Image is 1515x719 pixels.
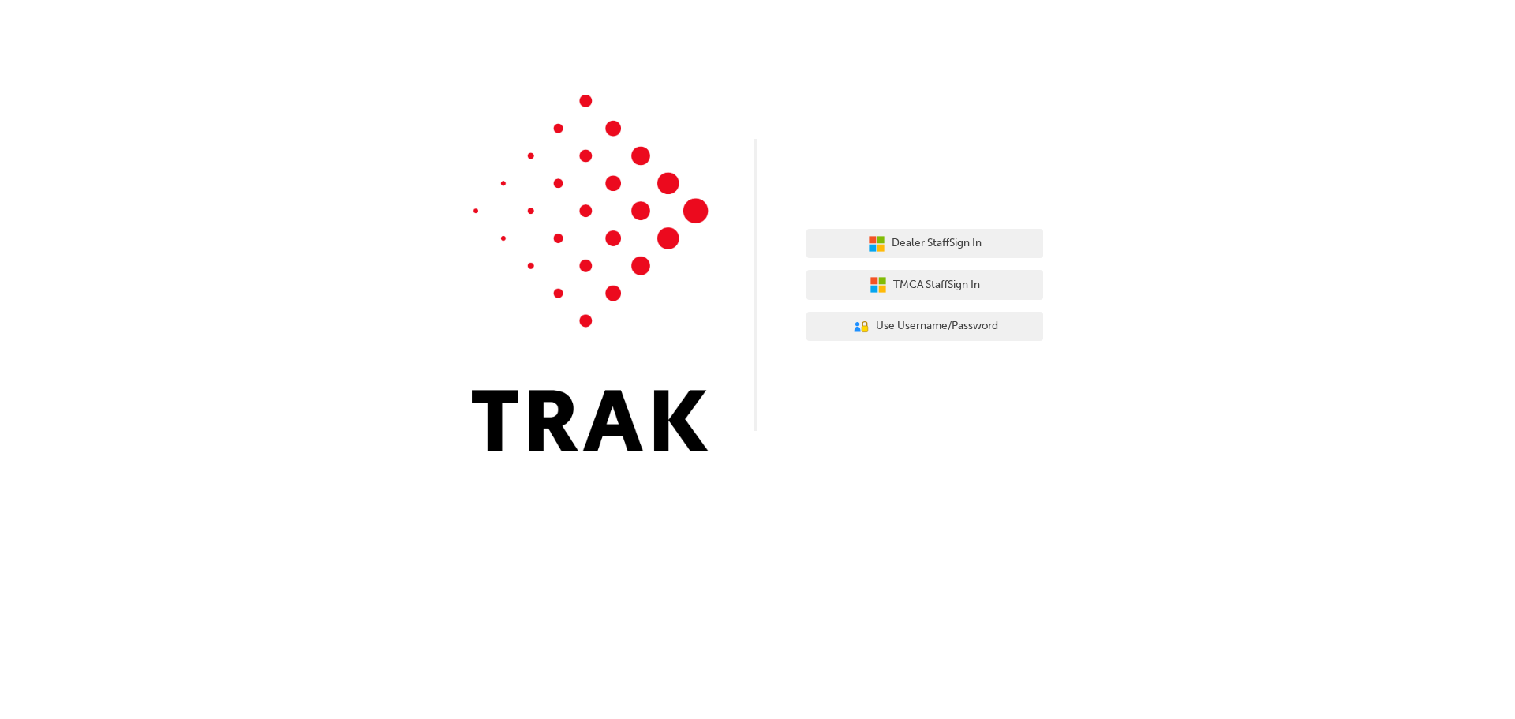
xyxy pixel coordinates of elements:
[806,312,1043,342] button: Use Username/Password
[806,229,1043,259] button: Dealer StaffSign In
[806,270,1043,300] button: TMCA StaffSign In
[893,276,980,294] span: TMCA Staff Sign In
[892,234,982,253] span: Dealer Staff Sign In
[876,317,998,335] span: Use Username/Password
[472,95,709,451] img: Trak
